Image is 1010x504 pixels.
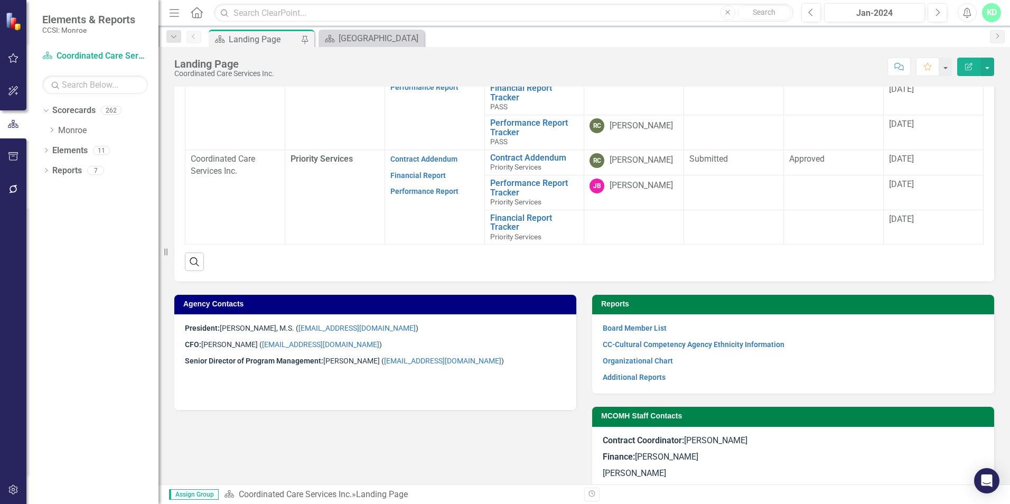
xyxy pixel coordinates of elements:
div: RC [590,153,604,168]
td: Double-Click to Edit [385,150,484,245]
a: Performance Report [390,187,459,195]
p: [PERSON_NAME] [603,481,984,496]
td: Double-Click to Edit [584,175,684,210]
a: Financial Report Tracker [490,213,579,232]
strong: Senior Director of Program Management: [185,357,323,365]
div: Landing Page [229,33,298,46]
span: Priority Services [490,163,541,171]
span: Elements & Reports [42,13,135,26]
td: Double-Click to Edit Right Click for Context Menu [484,150,584,175]
div: RC [590,118,604,133]
a: [GEOGRAPHIC_DATA] [321,32,422,45]
td: Double-Click to Edit [584,210,684,245]
td: Double-Click to Edit [884,175,984,210]
a: Performance Report [390,83,459,91]
td: Double-Click to Edit [584,150,684,175]
td: Double-Click to Edit [684,210,784,245]
div: 11 [93,146,110,155]
div: » [224,489,576,501]
strong: Contract Coordinator: [603,435,684,445]
div: [PERSON_NAME] [610,180,673,192]
a: Performance Report Tracker [490,179,579,197]
span: PASS [490,137,508,146]
td: Double-Click to Edit [684,80,784,115]
h3: Reports [601,300,989,308]
span: [PERSON_NAME], M.S. ( ) [185,324,418,332]
td: Double-Click to Edit Right Click for Context Menu [484,175,584,210]
span: ) [379,340,382,349]
span: Priority Services [490,232,541,241]
strong: President: [185,324,220,332]
span: Search [753,8,775,16]
td: Double-Click to Edit [784,115,884,150]
td: Double-Click to Edit [884,115,984,150]
p: [PERSON_NAME] [603,449,984,465]
span: Assign Group [169,489,219,500]
h3: MCOMH Staff Contacts [601,412,989,420]
div: 262 [101,106,121,115]
td: Double-Click to Edit [784,80,884,115]
a: Board Member List [603,324,667,332]
td: Double-Click to Edit [584,115,684,150]
span: [PERSON_NAME] [603,435,747,445]
a: Performance Report Tracker [490,118,579,137]
a: Financial Report Tracker [490,83,579,102]
td: Double-Click to Edit [185,29,285,150]
a: CC-Cultural Competency Agency Ethnicity Information [603,340,784,349]
a: Monroe [58,125,158,137]
td: Double-Click to Edit [185,150,285,245]
a: Reports [52,165,82,177]
span: [DATE] [889,179,914,189]
h3: Agency Contacts [183,300,571,308]
a: Contract Addendum [390,155,457,163]
span: Priority Services [490,198,541,206]
a: [EMAIL_ADDRESS][DOMAIN_NAME] [298,324,416,332]
td: Double-Click to Edit [684,150,784,175]
div: [PERSON_NAME] [610,120,673,132]
span: PASS [490,102,508,111]
span: [DATE] [889,154,914,164]
a: Coordinated Care Services Inc. [239,489,352,499]
a: Coordinated Care Services Inc. [42,50,148,62]
td: Double-Click to Edit [385,29,484,150]
p: [PERSON_NAME] [603,465,984,482]
a: Scorecards [52,105,96,117]
td: Double-Click to Edit [684,115,784,150]
div: Jan-2024 [828,7,921,20]
a: Organizational Chart [603,357,673,365]
td: Double-Click to Edit Right Click for Context Menu [484,115,584,150]
input: Search ClearPoint... [214,4,793,22]
a: Contract Addendum [490,153,579,163]
div: Landing Page [174,58,274,70]
td: Double-Click to Edit [784,210,884,245]
td: Double-Click to Edit Right Click for Context Menu [484,80,584,115]
td: Double-Click to Edit [584,80,684,115]
span: [DATE] [889,84,914,94]
button: Search [738,5,791,20]
button: Jan-2024 [824,3,925,22]
td: Double-Click to Edit [884,210,984,245]
td: Double-Click to Edit [884,150,984,175]
small: CCSI: Monroe [42,26,135,34]
input: Search Below... [42,76,148,94]
div: 7 [87,166,104,175]
span: Approved [789,154,825,164]
div: KD [982,3,1001,22]
a: Financial Report [390,171,446,180]
div: [PERSON_NAME] [610,154,673,166]
div: Landing Page [356,489,408,499]
div: Open Intercom Messenger [974,468,999,493]
span: [PERSON_NAME] ( ) [185,357,504,365]
td: Double-Click to Edit [684,175,784,210]
td: Double-Click to Edit [884,80,984,115]
td: Double-Click to Edit [784,175,884,210]
a: [EMAIL_ADDRESS][DOMAIN_NAME] [262,340,379,349]
p: Coordinated Care Services Inc. [191,153,279,178]
div: Coordinated Care Services Inc. [174,70,274,78]
td: Double-Click to Edit Right Click for Context Menu [484,210,584,245]
span: [DATE] [889,119,914,129]
div: JB [590,179,604,193]
a: Elements [52,145,88,157]
span: Submitted [689,154,728,164]
span: Priority Services [291,154,353,164]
